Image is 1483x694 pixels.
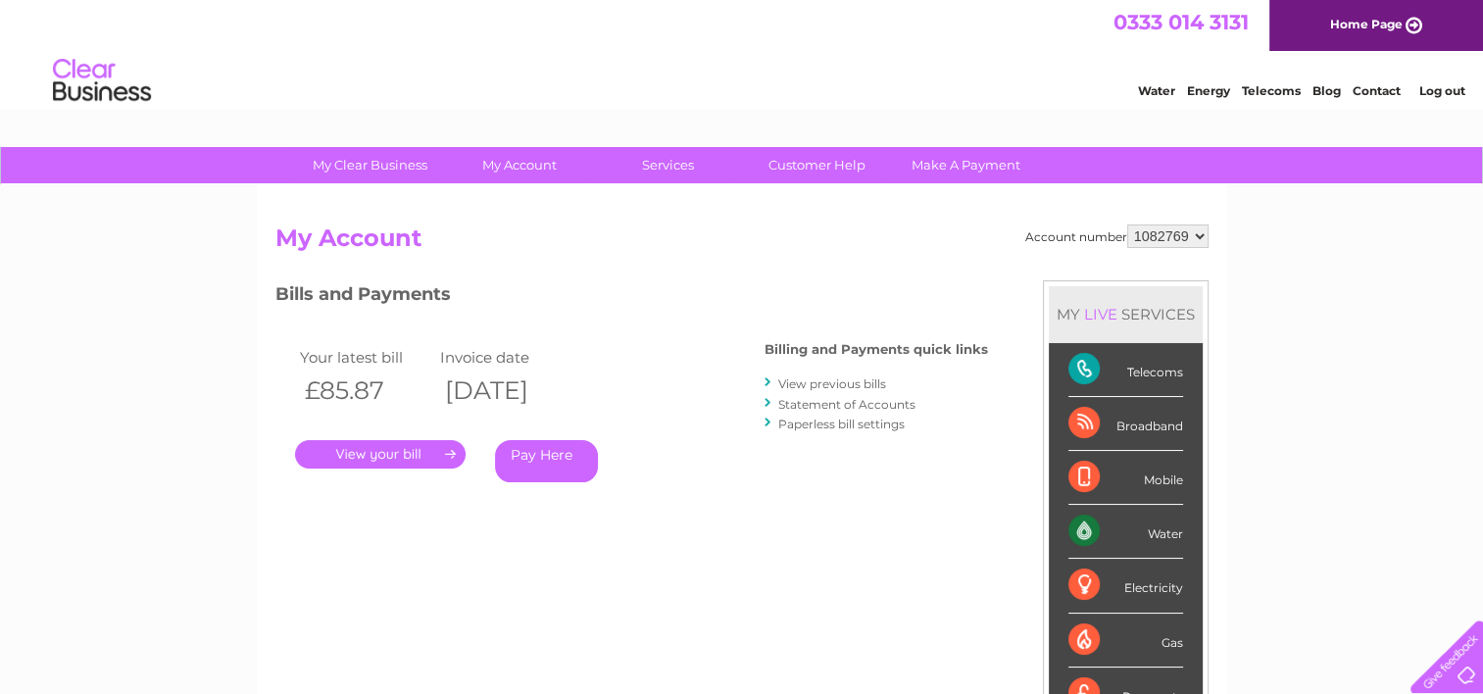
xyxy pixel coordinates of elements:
[885,147,1047,183] a: Make A Payment
[279,11,1206,95] div: Clear Business is a trading name of Verastar Limited (registered in [GEOGRAPHIC_DATA] No. 3667643...
[778,417,905,431] a: Paperless bill settings
[1353,83,1401,98] a: Contact
[438,147,600,183] a: My Account
[1025,224,1209,248] div: Account number
[1242,83,1301,98] a: Telecoms
[289,147,451,183] a: My Clear Business
[1068,505,1183,559] div: Water
[1049,286,1203,342] div: MY SERVICES
[1080,305,1121,323] div: LIVE
[1068,614,1183,668] div: Gas
[1187,83,1230,98] a: Energy
[778,397,915,412] a: Statement of Accounts
[587,147,749,183] a: Services
[295,371,436,411] th: £85.87
[1068,343,1183,397] div: Telecoms
[295,440,466,469] a: .
[1068,559,1183,613] div: Electricity
[52,51,152,111] img: logo.png
[275,224,1209,262] h2: My Account
[736,147,898,183] a: Customer Help
[1138,83,1175,98] a: Water
[435,371,576,411] th: [DATE]
[295,344,436,371] td: Your latest bill
[1312,83,1341,98] a: Blog
[495,440,598,482] a: Pay Here
[435,344,576,371] td: Invoice date
[1068,451,1183,505] div: Mobile
[1418,83,1464,98] a: Log out
[765,342,988,357] h4: Billing and Payments quick links
[275,280,988,315] h3: Bills and Payments
[1068,397,1183,451] div: Broadband
[778,376,886,391] a: View previous bills
[1113,10,1249,34] a: 0333 014 3131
